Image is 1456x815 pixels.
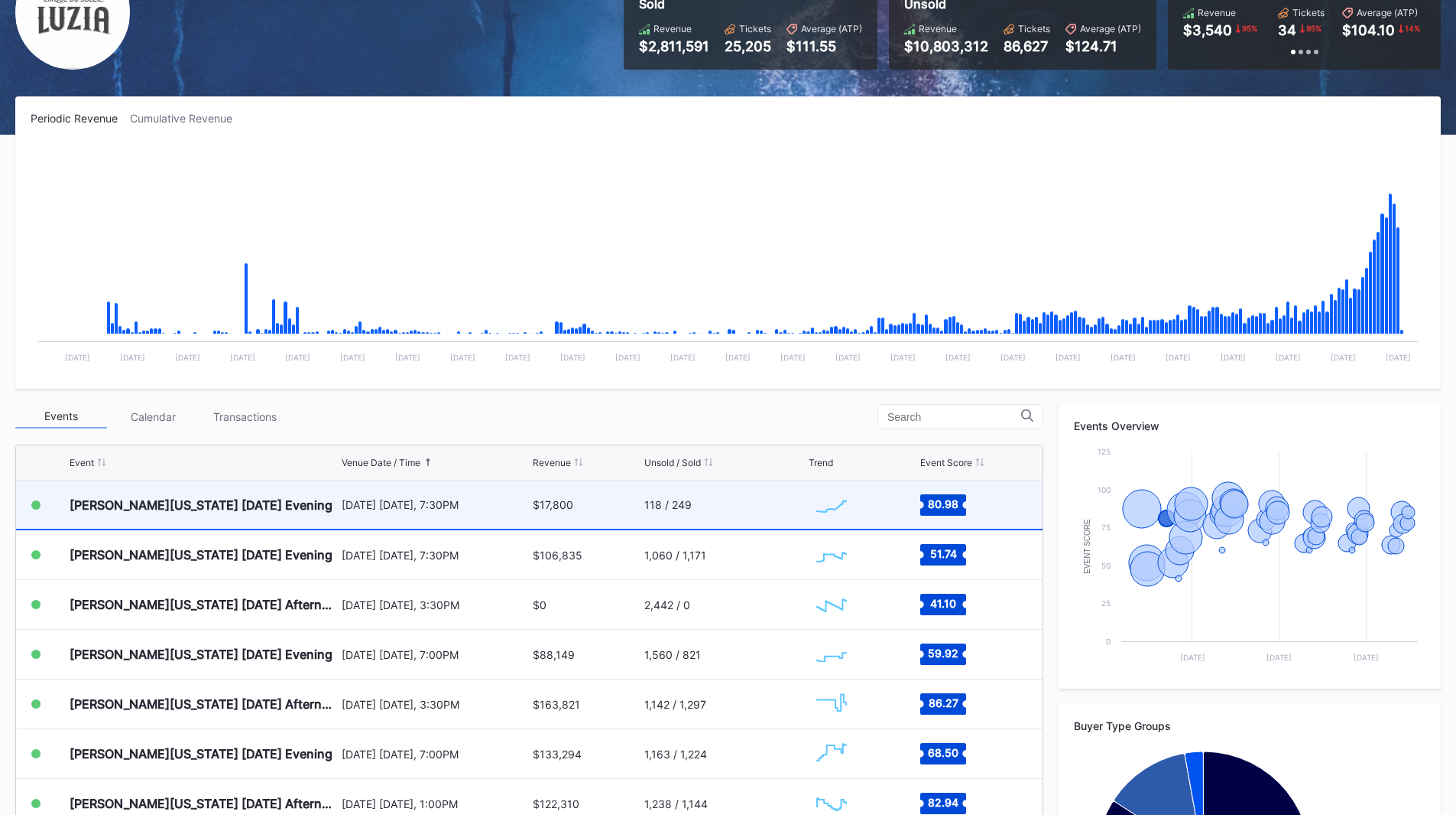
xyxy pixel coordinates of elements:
text: 59.92 [928,647,958,660]
div: $106,835 [533,549,582,562]
div: $124.71 [1065,38,1141,54]
div: 14 % [1403,22,1422,34]
div: 2,442 / 0 [644,598,690,611]
div: 1,163 / 1,224 [644,748,707,761]
text: 50 [1101,561,1111,570]
svg: Chart title [809,486,854,524]
div: [PERSON_NAME][US_STATE] [DATE] Evening [70,746,332,761]
text: [DATE] [340,353,365,362]
text: 25 [1101,598,1111,608]
text: [DATE] [1180,653,1205,662]
text: [DATE] [780,353,806,362]
text: [DATE] [1111,353,1136,362]
text: 82.94 [928,796,958,809]
text: [DATE] [230,353,255,362]
div: [DATE] [DATE], 1:00PM [342,797,530,810]
div: Venue Date / Time [342,457,420,468]
div: Revenue [533,457,571,468]
div: 1,142 / 1,297 [644,698,706,711]
div: Average (ATP) [1357,7,1418,18]
div: [PERSON_NAME][US_STATE] [DATE] Evening [70,547,332,562]
div: $104.10 [1342,22,1395,38]
div: 118 / 249 [644,498,692,511]
svg: Chart title [809,536,854,574]
text: [DATE] [395,353,420,362]
div: $163,821 [533,698,580,711]
text: [DATE] [1166,353,1191,362]
div: 1,060 / 1,171 [644,549,706,562]
div: [DATE] [DATE], 7:30PM [342,498,530,511]
div: Events [15,405,107,429]
text: 0 [1106,637,1111,646]
div: [DATE] [DATE], 7:00PM [342,648,530,661]
div: $122,310 [533,797,579,810]
div: $3,540 [1183,22,1232,38]
text: [DATE] [615,353,640,362]
text: [DATE] [1221,353,1246,362]
text: [DATE] [285,353,310,362]
div: 95 % [1240,22,1259,34]
div: [DATE] [DATE], 7:00PM [342,748,530,761]
text: 75 [1101,523,1111,532]
div: Unsold / Sold [644,457,701,468]
div: Periodic Revenue [31,112,130,125]
text: Event Score [1083,519,1091,574]
text: 100 [1098,485,1111,494]
div: [PERSON_NAME][US_STATE] [DATE] Evening [70,497,332,513]
div: Tickets [1292,7,1325,18]
div: [PERSON_NAME][US_STATE] [DATE] Afternoon [70,597,338,612]
div: Revenue [1198,7,1236,18]
div: Transactions [199,405,290,429]
svg: Chart title [31,144,1425,373]
div: Event Score [920,457,972,468]
text: 125 [1098,447,1111,456]
text: [DATE] [450,353,475,362]
div: [PERSON_NAME][US_STATE] [DATE] Evening [70,647,332,662]
div: 95 % [1305,22,1323,34]
div: $88,149 [533,648,575,661]
text: [DATE] [1386,353,1411,362]
text: [DATE] [1331,353,1356,362]
text: [DATE] [1266,653,1292,662]
div: [DATE] [DATE], 3:30PM [342,698,530,711]
div: Revenue [919,23,957,34]
text: [DATE] [175,353,200,362]
div: 1,238 / 1,144 [644,797,708,810]
div: Calendar [107,405,199,429]
div: Event [70,457,94,468]
div: Tickets [739,23,771,34]
div: Revenue [653,23,692,34]
div: Trend [809,457,833,468]
div: 1,560 / 821 [644,648,701,661]
text: [DATE] [890,353,916,362]
div: 34 [1278,22,1296,38]
div: Cumulative Revenue [130,112,245,125]
text: [DATE] [1276,353,1301,362]
div: [DATE] [DATE], 3:30PM [342,598,530,611]
text: [DATE] [505,353,530,362]
div: 86,627 [1004,38,1050,54]
div: [PERSON_NAME][US_STATE] [DATE] Afternoon [70,696,338,712]
text: 86.27 [928,696,958,709]
text: [DATE] [945,353,971,362]
div: $2,811,591 [639,38,709,54]
svg: Chart title [809,585,854,624]
div: Buyer Type Groups [1074,719,1425,732]
text: [DATE] [725,353,751,362]
text: [DATE] [670,353,696,362]
text: 41.10 [930,597,956,610]
div: [PERSON_NAME][US_STATE] [DATE] Afternoon [70,796,338,811]
div: $133,294 [533,748,582,761]
div: $17,800 [533,498,573,511]
text: 51.74 [929,547,956,560]
div: $111.55 [786,38,862,54]
text: [DATE] [65,353,90,362]
svg: Chart title [809,635,854,673]
svg: Chart title [809,735,854,773]
svg: Chart title [1074,444,1425,673]
text: [DATE] [1000,353,1026,362]
text: 80.98 [928,497,958,510]
input: Search [887,411,1021,423]
div: Average (ATP) [801,23,862,34]
div: Events Overview [1074,419,1425,432]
